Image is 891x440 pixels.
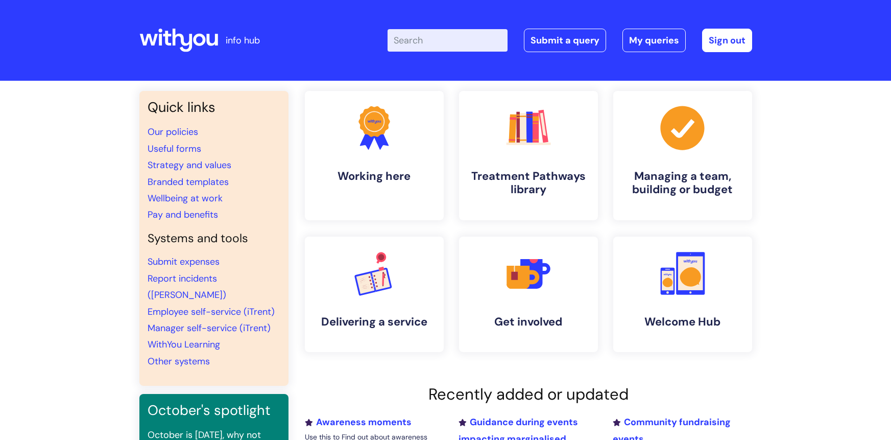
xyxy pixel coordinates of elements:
h4: Working here [313,170,436,183]
h3: October's spotlight [148,402,280,419]
a: Working here [305,91,444,220]
a: Branded templates [148,176,229,188]
a: Get involved [459,237,598,352]
h4: Systems and tools [148,231,280,246]
a: Pay and benefits [148,209,218,221]
div: | - [388,29,752,52]
p: info hub [226,32,260,49]
h3: Quick links [148,99,280,115]
a: Welcome Hub [613,237,752,352]
a: Employee self-service (iTrent) [148,306,275,318]
h2: Recently added or updated [305,385,752,404]
h4: Delivering a service [313,315,436,329]
a: Useful forms [148,143,201,155]
a: Strategy and values [148,159,231,171]
a: Other systems [148,355,210,367]
input: Search [388,29,508,52]
a: Wellbeing at work [148,192,223,204]
a: Sign out [702,29,752,52]
a: Report incidents ([PERSON_NAME]) [148,272,226,301]
a: Submit expenses [148,256,220,268]
a: Delivering a service [305,237,444,352]
a: Managing a team, building or budget [613,91,752,220]
h4: Welcome Hub [621,315,744,329]
a: Submit a query [524,29,606,52]
a: My queries [622,29,686,52]
a: WithYou Learning [148,338,220,351]
h4: Managing a team, building or budget [621,170,744,197]
a: Our policies [148,126,198,138]
a: Manager self-service (iTrent) [148,322,271,334]
h4: Get involved [467,315,590,329]
a: Awareness moments [305,416,412,428]
a: Treatment Pathways library [459,91,598,220]
h4: Treatment Pathways library [467,170,590,197]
